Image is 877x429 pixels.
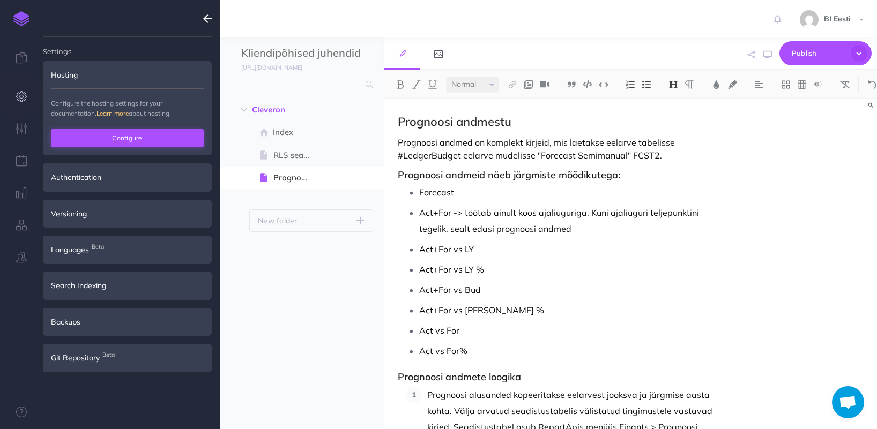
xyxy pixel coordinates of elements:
img: Undo [867,80,877,89]
p: Forecast [419,184,716,200]
img: Headings dropdown button [668,80,678,89]
img: Clear styles button [840,80,850,89]
span: Cleveron [252,103,306,116]
p: Configure the hosting settings for your documentation. about hosting. [51,98,204,118]
div: Versioning [43,200,212,228]
a: Learn more [96,109,129,117]
div: Authentication [43,163,212,191]
h4: Settings [43,37,212,55]
span: Beta [89,241,107,252]
button: Configure [51,129,204,147]
p: Act+For -> töötab ainult koos ajaliuguriga. Kuni ajaliuguri teljepunktini tegelik, sealt edasi pr... [419,205,716,237]
span: BI Eesti [819,14,856,24]
input: Documentation Name [241,46,367,62]
h3: Prognoosi andmeid näeb järgmiste mõõdikutega: [398,170,716,180]
span: Index [273,126,319,139]
h2: Prognoosi andmestu [398,115,716,128]
div: LanguagesBeta [43,236,212,264]
a: [URL][DOMAIN_NAME] [220,62,313,72]
img: Paragraph button [685,80,694,89]
div: Search Indexing [43,272,212,299]
span: Git Repository [51,352,100,364]
span: Beta [100,349,117,360]
img: Link button [508,80,517,89]
img: Unordered list button [642,80,651,89]
span: RLS seadistamine [273,149,319,162]
img: Italic button [412,80,421,89]
input: Search [241,75,359,94]
span: Prognoosi andmed finantsi mudelisse [273,171,319,184]
p: Act vs For% [419,343,716,359]
img: Create table button [797,80,807,89]
img: Inline code button [599,80,608,88]
p: Prognoosi andmed on komplekt kirjeid, mis laetakse eelarve tabelisse #LedgerBudget eelarve mudeli... [398,136,716,162]
div: Backups [43,308,212,336]
p: Act+For vs [PERSON_NAME] % [419,302,716,318]
img: Code block button [583,80,592,88]
img: logo-mark.svg [13,11,29,26]
span: Languages [51,244,89,255]
img: Callout dropdown menu button [813,80,823,89]
img: Underline button [428,80,437,89]
p: Act+For vs LY [419,241,716,257]
img: Alignment dropdown menu button [754,80,764,89]
img: Ordered list button [626,80,635,89]
img: Add image button [524,80,533,89]
p: Act+For vs Bud [419,282,716,298]
img: Text background color button [727,80,737,89]
a: Open chat [832,386,864,418]
img: Add video button [540,80,549,89]
h3: Prognoosi andmete loogika [398,372,716,382]
p: New folder [258,215,298,227]
img: 9862dc5e82047a4d9ba6d08c04ce6da6.jpg [800,10,819,29]
img: Blockquote button [567,80,576,89]
div: Hosting [43,61,212,89]
div: Git RepositoryBeta [43,344,212,372]
p: Act+For vs LY % [419,261,716,277]
img: Bold button [396,80,405,89]
img: Text color button [711,80,721,89]
button: Publish [779,41,872,65]
small: [URL][DOMAIN_NAME] [241,64,302,71]
p: Act vs For [419,322,716,338]
button: New folder [249,209,373,232]
span: Publish [792,45,845,62]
